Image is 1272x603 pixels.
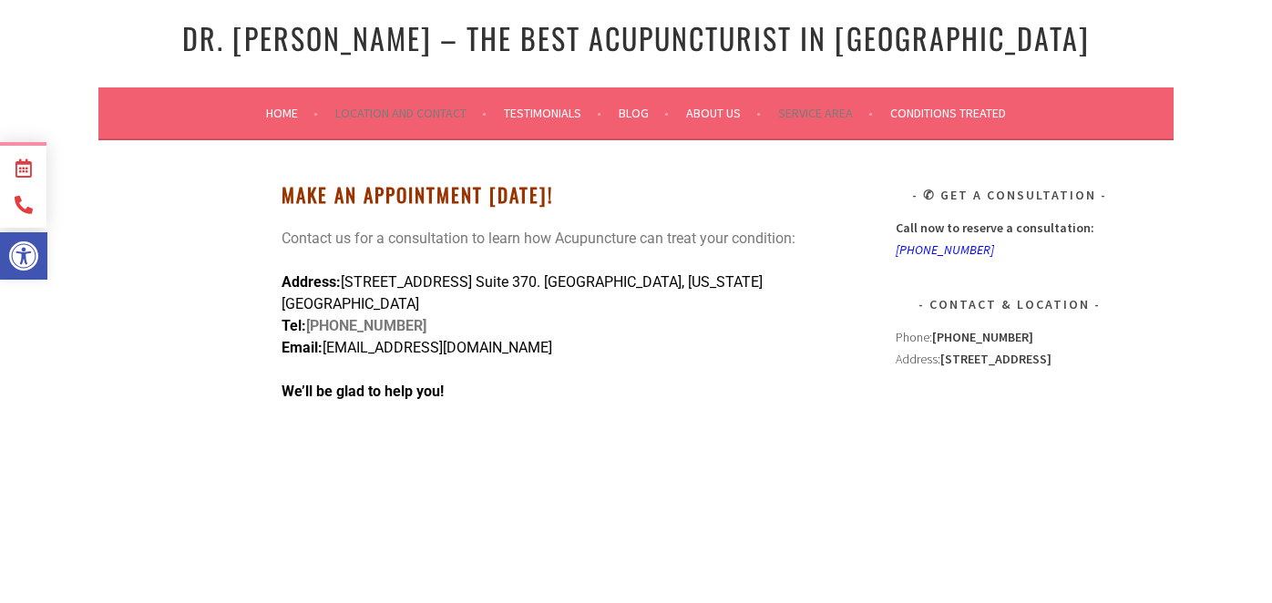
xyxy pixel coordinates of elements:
[619,102,669,124] a: Blog
[282,317,306,334] span: Tel:
[778,102,873,124] a: Service Area
[323,339,552,356] span: [EMAIL_ADDRESS][DOMAIN_NAME]
[282,180,553,209] strong: Make An Appointment [DATE]!
[890,102,1006,124] a: Conditions Treated
[282,383,444,400] strong: We’ll be glad to help you!
[282,228,846,250] p: Contact us for a consultation to learn how Acupuncture can treat your condition:
[182,16,1090,59] a: Dr. [PERSON_NAME] – The Best Acupuncturist In [GEOGRAPHIC_DATA]
[896,241,994,258] a: [PHONE_NUMBER]
[896,293,1123,315] h3: Contact & Location
[686,102,761,124] a: About Us
[282,273,341,291] strong: Address:
[282,339,323,356] strong: Email:
[896,220,1094,236] strong: Call now to reserve a consultation:
[896,184,1123,206] h3: ✆ Get A Consultation
[335,102,487,124] a: Location and Contact
[896,326,1123,348] div: Phone:
[282,317,426,356] strong: [PHONE_NUMBER]
[896,326,1123,598] div: Address:
[282,273,763,312] span: [STREET_ADDRESS] Suite 370. [GEOGRAPHIC_DATA], [US_STATE][GEOGRAPHIC_DATA]
[504,102,601,124] a: Testimonials
[932,329,1033,345] strong: [PHONE_NUMBER]
[940,351,1051,367] strong: [STREET_ADDRESS]
[266,102,318,124] a: Home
